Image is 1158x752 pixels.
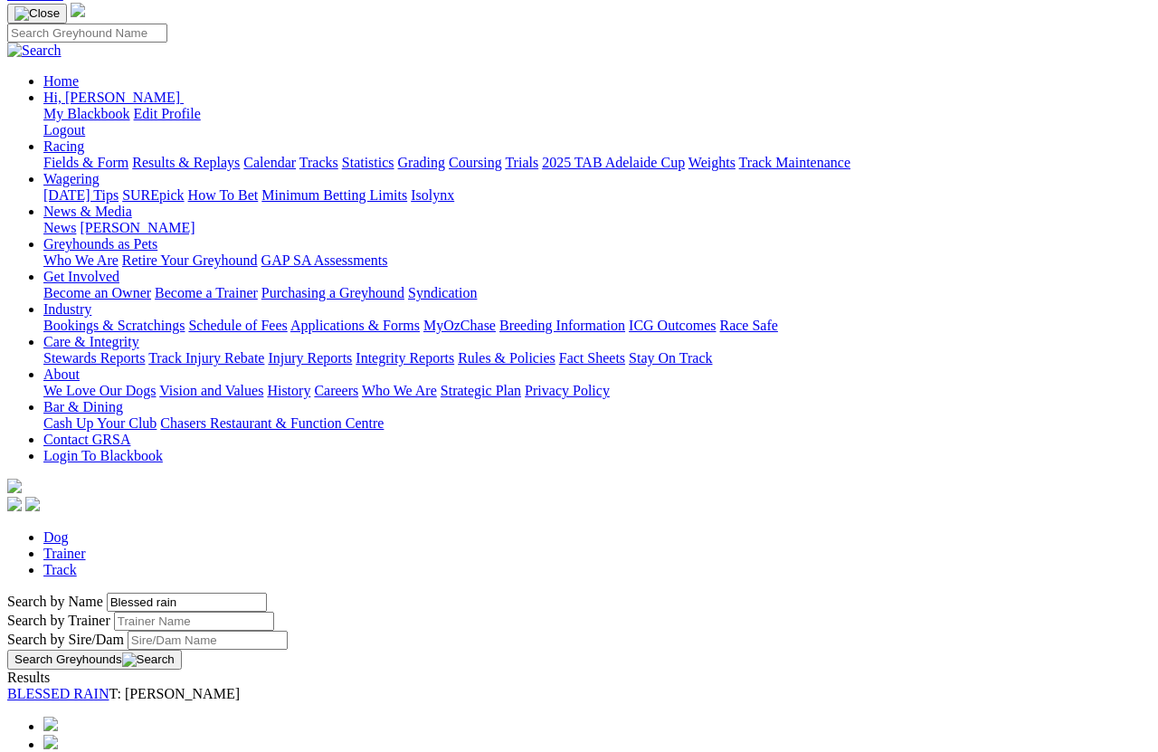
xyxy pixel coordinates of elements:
a: Grading [398,155,445,170]
a: Industry [43,301,91,317]
a: Careers [314,383,358,398]
a: GAP SA Assessments [261,252,388,268]
a: History [267,383,310,398]
a: Track Injury Rebate [148,350,264,366]
a: Track Maintenance [739,155,850,170]
a: Race Safe [719,318,777,333]
img: chevrons-left-pager-blue.svg [43,717,58,731]
a: Racing [43,138,84,154]
img: Search [7,43,62,59]
a: About [43,366,80,382]
div: Wagering [43,187,1151,204]
a: Schedule of Fees [188,318,287,333]
a: MyOzChase [423,318,496,333]
label: Search by Sire/Dam [7,632,124,647]
div: Hi, [PERSON_NAME] [43,106,1151,138]
img: logo-grsa-white.png [7,479,22,493]
a: Fact Sheets [559,350,625,366]
a: Applications & Forms [290,318,420,333]
input: Search [7,24,167,43]
label: Search by Trainer [7,613,110,628]
a: Chasers Restaurant & Function Centre [160,415,384,431]
a: Track [43,562,77,577]
img: Search [122,652,175,667]
a: Stewards Reports [43,350,145,366]
a: Who We Are [43,252,119,268]
a: Syndication [408,285,477,300]
img: twitter.svg [25,497,40,511]
a: Get Involved [43,269,119,284]
a: News & Media [43,204,132,219]
a: ICG Outcomes [629,318,716,333]
a: Trials [505,155,538,170]
a: [PERSON_NAME] [80,220,195,235]
img: chevron-left-pager-blue.svg [43,735,58,749]
img: logo-grsa-white.png [71,3,85,17]
input: Search by Greyhound name [107,593,267,612]
a: Contact GRSA [43,432,130,447]
a: Login To Blackbook [43,448,163,463]
a: Cash Up Your Club [43,415,157,431]
a: Integrity Reports [356,350,454,366]
a: Become an Owner [43,285,151,300]
a: Wagering [43,171,100,186]
a: Results & Replays [132,155,240,170]
a: Breeding Information [499,318,625,333]
a: BLESSED RAIN [7,686,109,701]
a: Purchasing a Greyhound [261,285,404,300]
a: News [43,220,76,235]
a: Strategic Plan [441,383,521,398]
div: Industry [43,318,1151,334]
div: Bar & Dining [43,415,1151,432]
a: Statistics [342,155,394,170]
input: Search by Trainer name [114,612,274,631]
a: Fields & Form [43,155,128,170]
a: Coursing [449,155,502,170]
a: Isolynx [411,187,454,203]
a: We Love Our Dogs [43,383,156,398]
a: Bookings & Scratchings [43,318,185,333]
a: Bar & Dining [43,399,123,414]
a: My Blackbook [43,106,130,121]
div: T: [PERSON_NAME] [7,686,1151,702]
input: Search by Sire/Dam name [128,631,288,650]
a: Calendar [243,155,296,170]
div: Racing [43,155,1151,171]
button: Search Greyhounds [7,650,182,670]
a: Injury Reports [268,350,352,366]
div: News & Media [43,220,1151,236]
a: SUREpick [122,187,184,203]
a: Tracks [299,155,338,170]
span: Hi, [PERSON_NAME] [43,90,180,105]
a: Logout [43,122,85,138]
a: Greyhounds as Pets [43,236,157,252]
div: Get Involved [43,285,1151,301]
img: facebook.svg [7,497,22,511]
a: Weights [688,155,736,170]
div: Greyhounds as Pets [43,252,1151,269]
a: Hi, [PERSON_NAME] [43,90,184,105]
a: Vision and Values [159,383,263,398]
a: Become a Trainer [155,285,258,300]
button: Toggle navigation [7,4,67,24]
a: Privacy Policy [525,383,610,398]
a: Rules & Policies [458,350,555,366]
a: Minimum Betting Limits [261,187,407,203]
a: Edit Profile [134,106,201,121]
a: Who We Are [362,383,437,398]
a: Stay On Track [629,350,712,366]
label: Search by Name [7,594,103,609]
a: Retire Your Greyhound [122,252,258,268]
img: Close [14,6,60,21]
a: Trainer [43,546,86,561]
a: 2025 TAB Adelaide Cup [542,155,685,170]
a: Care & Integrity [43,334,139,349]
div: About [43,383,1151,399]
div: Results [7,670,1151,686]
a: Dog [43,529,69,545]
div: Care & Integrity [43,350,1151,366]
a: Home [43,73,79,89]
a: [DATE] Tips [43,187,119,203]
a: How To Bet [188,187,259,203]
